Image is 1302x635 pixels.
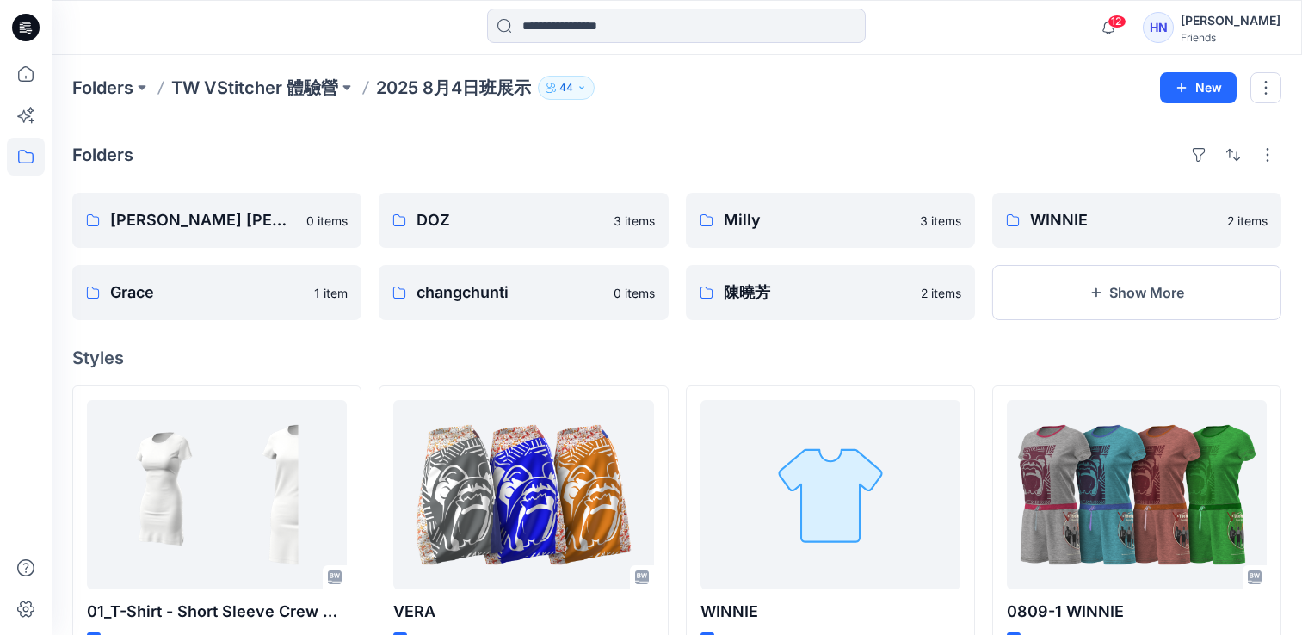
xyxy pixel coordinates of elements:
[72,265,361,320] a: Grace1 item
[393,400,653,589] a: VERA
[992,193,1281,248] a: WINNIE2 items
[393,600,653,624] p: VERA
[538,76,595,100] button: 44
[921,284,961,302] p: 2 items
[686,265,975,320] a: 陳曉芳2 items
[417,208,602,232] p: DOZ
[72,348,1281,368] h4: Styles
[1181,10,1280,31] div: [PERSON_NAME]
[110,208,296,232] p: [PERSON_NAME] [PERSON_NAME]
[920,212,961,230] p: 3 items
[686,193,975,248] a: Milly3 items
[72,145,133,165] h4: Folders
[87,600,347,624] p: 01_T-Shirt - Short Sleeve Crew Neck
[72,193,361,248] a: [PERSON_NAME] [PERSON_NAME]0 items
[992,265,1281,320] button: Show More
[417,281,602,305] p: changchunti
[1160,72,1237,103] button: New
[1143,12,1174,43] div: HN
[314,284,348,302] p: 1 item
[700,600,960,624] p: WINNIE
[614,284,655,302] p: 0 items
[379,265,668,320] a: changchunti0 items
[559,78,573,97] p: 44
[1030,208,1217,232] p: WINNIE
[87,400,347,589] a: 01_T-Shirt - Short Sleeve Crew Neck
[1227,212,1268,230] p: 2 items
[724,208,910,232] p: Milly
[376,76,531,100] p: 2025 8月4日班展示
[724,281,910,305] p: 陳曉芳
[110,281,304,305] p: Grace
[614,212,655,230] p: 3 items
[1007,400,1267,589] a: 0809-1 WINNIE
[1007,600,1267,624] p: 0809-1 WINNIE
[72,76,133,100] a: Folders
[1181,31,1280,44] div: Friends
[306,212,348,230] p: 0 items
[379,193,668,248] a: DOZ3 items
[1108,15,1126,28] span: 12
[171,76,338,100] a: TW VStitcher 體驗營
[700,400,960,589] a: WINNIE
